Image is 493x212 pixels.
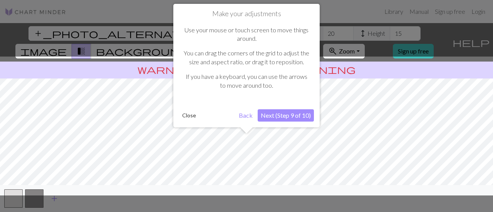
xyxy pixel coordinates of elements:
[258,109,314,122] button: Next (Step 9 of 10)
[236,109,256,122] button: Back
[183,26,310,43] p: Use your mouse or touch screen to move things around.
[173,4,320,127] div: Make your adjustments
[179,110,199,121] button: Close
[183,49,310,66] p: You can drag the corners of the grid to adjust the size and aspect ratio, or drag it to reposition.
[183,72,310,90] p: If you have a keyboard, you can use the arrows to move around too.
[179,10,314,18] h1: Make your adjustments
